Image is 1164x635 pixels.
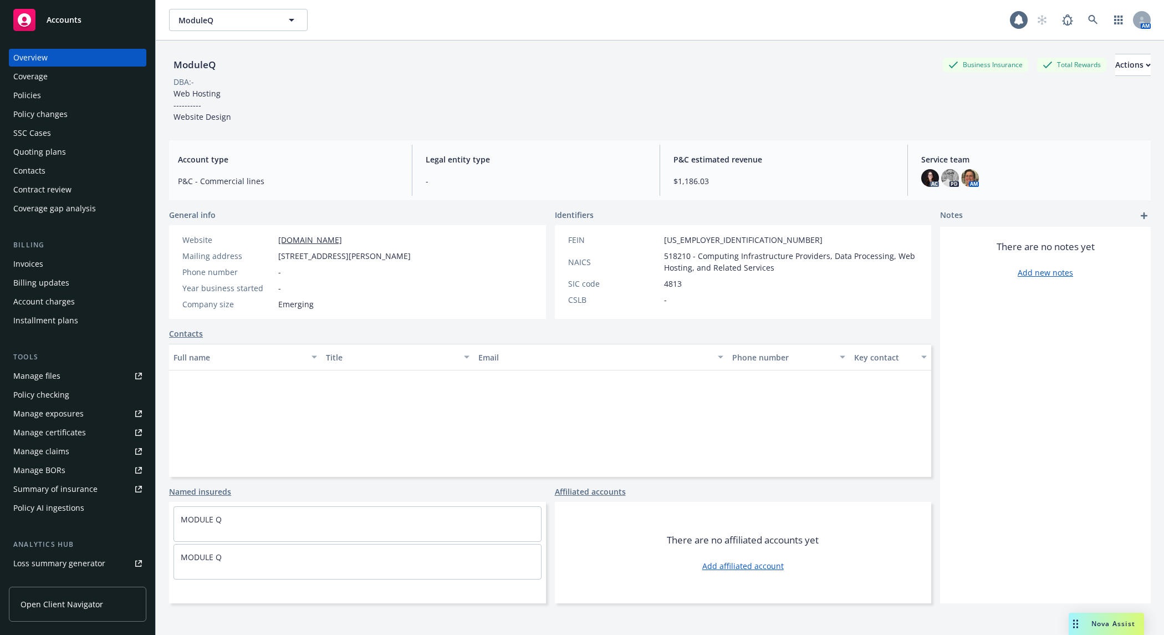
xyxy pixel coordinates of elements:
[9,200,146,217] a: Coverage gap analysis
[854,352,915,363] div: Key contact
[961,169,979,187] img: photo
[13,293,75,311] div: Account charges
[941,169,959,187] img: photo
[1056,9,1079,31] a: Report a Bug
[943,58,1028,72] div: Business Insurance
[13,124,51,142] div: SSC Cases
[13,200,96,217] div: Coverage gap analysis
[178,175,399,187] span: P&C - Commercial lines
[13,367,60,385] div: Manage files
[673,154,894,165] span: P&C estimated revenue
[1069,613,1083,635] div: Drag to move
[426,154,646,165] span: Legal entity type
[9,499,146,517] a: Policy AI ingestions
[850,344,931,370] button: Key contact
[9,405,146,423] a: Manage exposures
[9,124,146,142] a: SSC Cases
[278,282,281,294] span: -
[702,560,784,572] a: Add affiliated account
[13,405,84,423] div: Manage exposures
[9,443,146,460] a: Manage claims
[921,154,1142,165] span: Service team
[1031,9,1053,31] a: Start snowing
[13,555,105,572] div: Loss summary generator
[13,443,69,460] div: Manage claims
[47,16,81,24] span: Accounts
[9,555,146,572] a: Loss summary generator
[9,293,146,311] a: Account charges
[9,424,146,441] a: Manage certificates
[9,480,146,498] a: Summary of insurance
[182,234,274,246] div: Website
[1137,209,1151,222] a: add
[169,344,321,370] button: Full name
[9,386,146,404] a: Policy checking
[997,240,1095,253] span: There are no notes yet
[181,552,222,562] a: MODULE Q
[568,294,660,306] div: CSLB
[664,278,682,289] span: 4813
[178,14,274,26] span: ModuleQ
[278,266,281,278] span: -
[1069,613,1144,635] button: Nova Assist
[664,234,823,246] span: [US_EMPLOYER_IDENTIFICATION_NUMBER]
[182,282,274,294] div: Year business started
[13,49,48,67] div: Overview
[555,209,594,221] span: Identifiers
[21,598,103,610] span: Open Client Navigator
[13,386,69,404] div: Policy checking
[13,87,41,104] div: Policies
[555,486,626,497] a: Affiliated accounts
[9,312,146,329] a: Installment plans
[9,162,146,180] a: Contacts
[9,367,146,385] a: Manage files
[169,486,231,497] a: Named insureds
[13,274,69,292] div: Billing updates
[181,514,222,525] a: MODULE Q
[321,344,474,370] button: Title
[9,461,146,479] a: Manage BORs
[13,461,65,479] div: Manage BORs
[673,175,894,187] span: $1,186.03
[13,499,84,517] div: Policy AI ingestions
[664,294,667,306] span: -
[326,352,457,363] div: Title
[9,87,146,104] a: Policies
[921,169,939,187] img: photo
[182,250,274,262] div: Mailing address
[13,162,45,180] div: Contacts
[568,278,660,289] div: SIC code
[9,49,146,67] a: Overview
[169,328,203,339] a: Contacts
[1082,9,1104,31] a: Search
[568,256,660,268] div: NAICS
[173,352,305,363] div: Full name
[13,181,72,199] div: Contract review
[478,352,711,363] div: Email
[13,424,86,441] div: Manage certificates
[9,181,146,199] a: Contract review
[9,4,146,35] a: Accounts
[9,274,146,292] a: Billing updates
[9,143,146,161] a: Quoting plans
[426,175,646,187] span: -
[278,250,411,262] span: [STREET_ADDRESS][PERSON_NAME]
[13,105,68,123] div: Policy changes
[178,154,399,165] span: Account type
[9,539,146,550] div: Analytics hub
[474,344,728,370] button: Email
[1115,54,1151,75] div: Actions
[169,58,220,72] div: ModuleQ
[13,255,43,273] div: Invoices
[13,143,66,161] div: Quoting plans
[13,312,78,329] div: Installment plans
[169,209,216,221] span: General info
[278,235,342,245] a: [DOMAIN_NAME]
[9,105,146,123] a: Policy changes
[9,255,146,273] a: Invoices
[182,298,274,310] div: Company size
[173,88,231,122] span: Web Hosting ---------- Website Design
[9,68,146,85] a: Coverage
[664,250,918,273] span: 518210 - Computing Infrastructure Providers, Data Processing, Web Hosting, and Related Services
[169,9,308,31] button: ModuleQ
